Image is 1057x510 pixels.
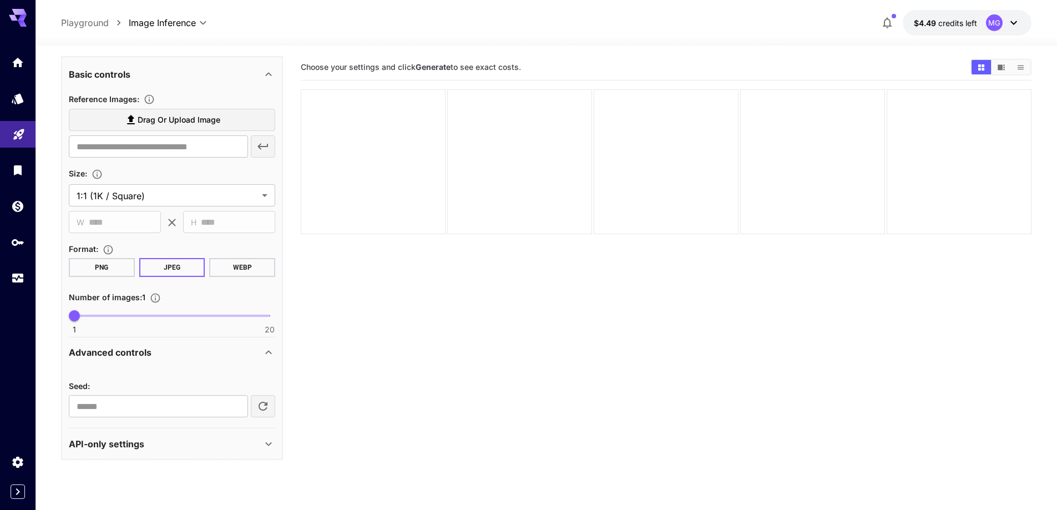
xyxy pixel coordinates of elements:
[145,292,165,304] button: Specify how many images to generate in a single request. Each image generation will be charged se...
[69,94,139,104] span: Reference Images :
[970,59,1031,75] div: Show media in grid viewShow media in video viewShow media in list view
[416,62,451,72] b: Generate
[138,113,220,127] span: Drag or upload image
[69,258,135,277] button: PNG
[191,216,196,229] span: H
[61,16,129,29] nav: breadcrumb
[61,16,109,29] a: Playground
[1011,60,1030,74] button: Show media in list view
[69,169,87,178] span: Size :
[73,324,76,335] span: 1
[69,381,90,391] span: Seed :
[69,437,144,451] p: API-only settings
[938,18,977,28] span: credits left
[11,92,24,105] div: Models
[69,431,275,457] div: API-only settings
[139,258,205,277] button: JPEG
[69,366,275,417] div: Advanced controls
[11,484,25,499] button: Expand sidebar
[301,62,521,72] span: Choose your settings and click to see exact costs.
[98,244,118,255] button: Choose the file format for the output image.
[129,16,196,29] span: Image Inference
[992,60,1011,74] button: Show media in video view
[77,189,257,203] span: 1:1 (1K / Square)
[914,18,938,28] span: $4.49
[11,271,24,285] div: Usage
[69,109,275,132] label: Drag or upload image
[69,61,275,88] div: Basic controls
[903,10,1031,36] button: $4.48919MG
[69,346,151,359] p: Advanced controls
[87,169,107,180] button: Adjust the dimensions of the generated image by specifying its width and height in pixels, or sel...
[12,124,26,138] div: Playground
[11,235,24,249] div: API Keys
[11,455,24,469] div: Settings
[69,339,275,366] div: Advanced controls
[986,14,1003,31] div: MG
[77,216,84,229] span: W
[69,292,145,302] span: Number of images : 1
[265,324,275,335] span: 20
[11,163,24,177] div: Library
[139,94,159,105] button: Upload a reference image to guide the result. This is needed for Image-to-Image or Inpainting. Su...
[69,244,98,254] span: Format :
[69,68,130,81] p: Basic controls
[209,258,275,277] button: WEBP
[972,60,991,74] button: Show media in grid view
[11,55,24,69] div: Home
[914,17,977,29] div: $4.48919
[11,199,24,213] div: Wallet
